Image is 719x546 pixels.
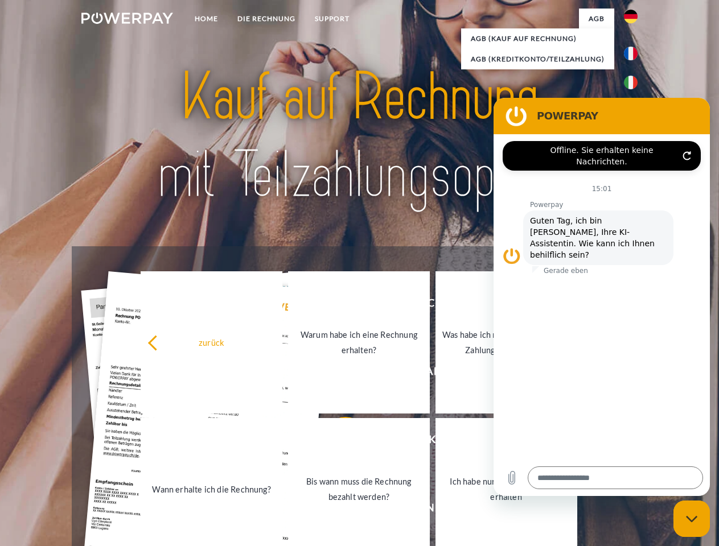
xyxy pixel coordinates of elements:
[295,327,423,358] div: Warum habe ich eine Rechnung erhalten?
[461,49,614,69] a: AGB (Kreditkonto/Teilzahlung)
[147,334,276,350] div: zurück
[81,13,173,24] img: logo-powerpay-white.svg
[461,28,614,49] a: AGB (Kauf auf Rechnung)
[579,9,614,29] a: agb
[673,500,710,537] iframe: Schaltfläche zum Öffnen des Messaging-Fensters; Konversation läuft
[624,76,638,89] img: it
[435,271,577,413] a: Was habe ich noch offen, ist meine Zahlung eingegangen?
[624,10,638,23] img: de
[305,9,359,29] a: SUPPORT
[109,55,610,218] img: title-powerpay_de.svg
[185,9,228,29] a: Home
[228,9,305,29] a: DIE RECHNUNG
[442,327,570,358] div: Was habe ich noch offen, ist meine Zahlung eingegangen?
[442,474,570,504] div: Ich habe nur eine Teillieferung erhalten
[147,481,276,497] div: Wann erhalte ich die Rechnung?
[624,47,638,60] img: fr
[494,98,710,496] iframe: Messaging-Fenster
[295,474,423,504] div: Bis wann muss die Rechnung bezahlt werden?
